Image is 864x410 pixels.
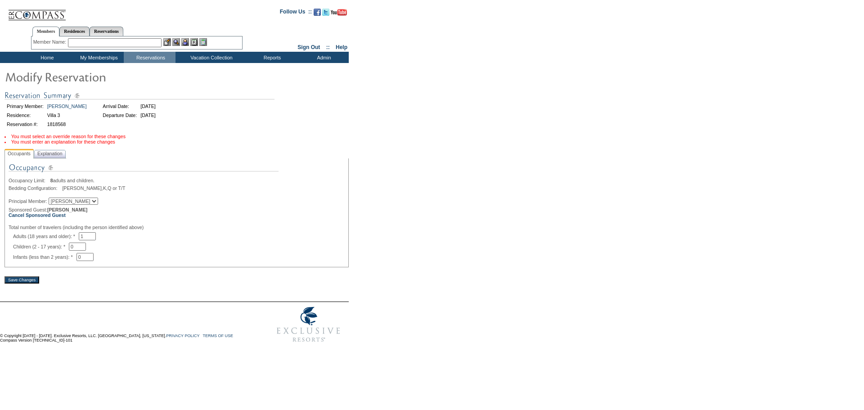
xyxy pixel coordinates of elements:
td: Arrival Date: [101,102,138,110]
span: Infants (less than 2 years): * [13,254,76,260]
td: Villa 3 [46,111,88,119]
a: Residences [59,27,90,36]
a: PRIVACY POLICY [166,333,199,338]
td: Follow Us :: [280,8,312,18]
td: Vacation Collection [175,52,245,63]
span: Children (2 - 17 years): * [13,244,69,249]
a: Become our fan on Facebook [314,11,321,17]
td: Reservations [124,52,175,63]
a: Subscribe to our YouTube Channel [331,11,347,17]
a: Reservations [90,27,123,36]
input: Save Changes [4,276,39,284]
td: Home [20,52,72,63]
li: You must select an override reason for these changes [4,134,349,139]
div: Sponsored Guest: [9,207,345,218]
span: Principal Member: [9,198,47,204]
span: [PERSON_NAME] [47,207,87,212]
div: Member Name: [33,38,68,46]
td: Reservation #: [5,120,45,128]
img: b_edit.gif [163,38,171,46]
img: Modify Reservation [4,68,184,86]
a: Help [336,44,347,50]
a: Follow us on Twitter [322,11,329,17]
img: Become our fan on Facebook [314,9,321,16]
span: Adults (18 years and older): * [13,234,79,239]
a: TERMS OF USE [203,333,234,338]
td: [DATE] [139,111,157,119]
img: Reservations [190,38,198,46]
a: Sign Out [297,44,320,50]
td: My Memberships [72,52,124,63]
img: Occupancy [9,162,279,178]
img: Compass Home [8,2,66,21]
a: [PERSON_NAME] [47,104,87,109]
span: Explanation [36,149,64,158]
span: :: [326,44,330,50]
img: Impersonate [181,38,189,46]
td: Residence: [5,111,45,119]
span: 8 [50,178,53,183]
div: adults and children. [9,178,345,183]
td: Primary Member: [5,102,45,110]
img: Follow us on Twitter [322,9,329,16]
img: View [172,38,180,46]
td: Reports [245,52,297,63]
div: Total number of travelers (including the person identified above) [9,225,345,230]
a: Members [32,27,60,36]
td: Departure Date: [101,111,138,119]
img: b_calculator.gif [199,38,207,46]
td: Admin [297,52,349,63]
span: [PERSON_NAME],K,Q or T/T [62,185,125,191]
li: You must enter an explanation for these changes [4,139,349,144]
span: Occupants [6,149,32,158]
a: Cancel Sponsored Guest [9,212,66,218]
span: Occupancy Limit: [9,178,49,183]
img: Reservation Summary [4,90,274,101]
td: [DATE] [139,102,157,110]
td: 1818568 [46,120,88,128]
img: Exclusive Resorts [268,302,349,347]
span: Bedding Configuration: [9,185,61,191]
img: Subscribe to our YouTube Channel [331,9,347,16]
